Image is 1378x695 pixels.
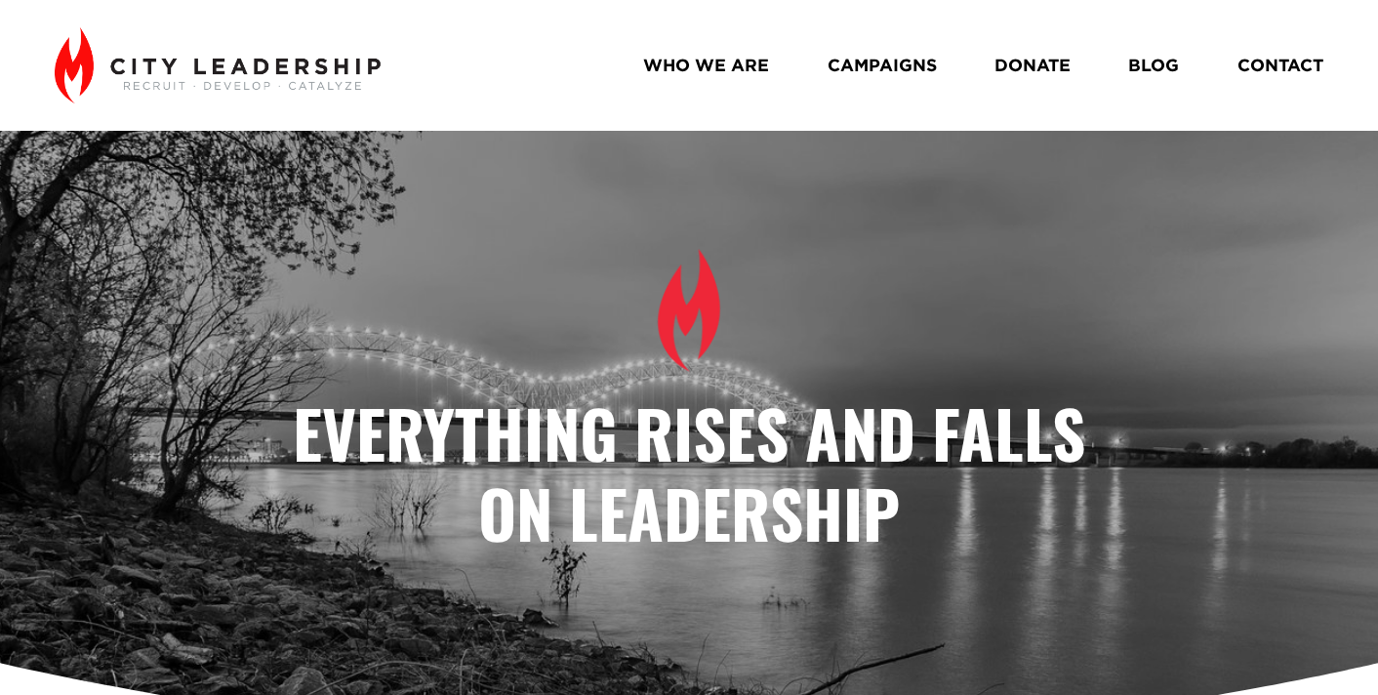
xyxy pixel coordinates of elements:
a: CONTACT [1237,49,1323,83]
a: WHO WE ARE [643,49,769,83]
a: CAMPAIGNS [828,49,937,83]
strong: Everything Rises and Falls on Leadership [293,384,1102,560]
img: City Leadership - Recruit. Develop. Catalyze. [55,27,380,103]
a: BLOG [1128,49,1179,83]
a: DONATE [994,49,1071,83]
